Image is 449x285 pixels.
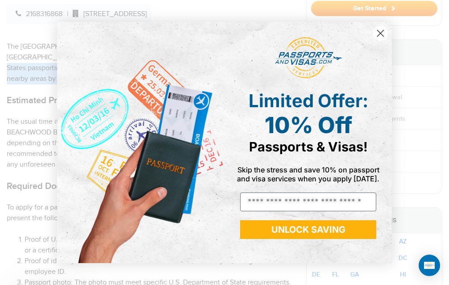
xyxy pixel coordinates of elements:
[419,255,440,276] div: Open Intercom Messenger
[249,139,368,155] span: Passports & Visas!
[57,22,224,263] img: de9cda0d-0715-46ca-9a25-073762a91ba7.png
[275,37,342,79] img: passports and visas
[240,220,376,239] button: UNLOCK SAVING
[373,25,388,41] button: Close dialog
[265,112,352,138] span: 10% Off
[249,90,368,112] span: Limited Offer:
[237,165,379,183] span: Skip the stress and save 10% on passport and visa services when you apply [DATE].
